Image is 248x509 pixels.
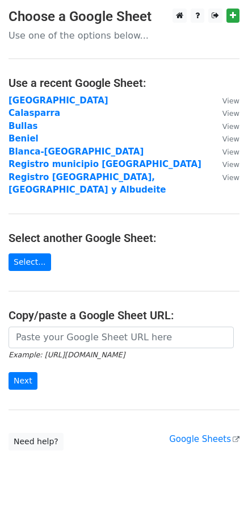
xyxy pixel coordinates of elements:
[9,433,64,450] a: Need help?
[211,147,239,157] a: View
[9,9,239,25] h3: Choose a Google Sheet
[222,109,239,118] small: View
[222,148,239,156] small: View
[9,147,144,157] a: Blanca-[GEOGRAPHIC_DATA]
[9,253,51,271] a: Select...
[9,372,37,390] input: Next
[222,135,239,143] small: View
[9,231,239,245] h4: Select another Google Sheet:
[9,133,39,144] a: Beniel
[169,434,239,444] a: Google Sheets
[9,308,239,322] h4: Copy/paste a Google Sheet URL:
[222,122,239,131] small: View
[9,327,234,348] input: Paste your Google Sheet URL here
[211,121,239,131] a: View
[211,108,239,118] a: View
[9,351,125,359] small: Example: [URL][DOMAIN_NAME]
[211,95,239,106] a: View
[9,172,166,195] a: Registro [GEOGRAPHIC_DATA], [GEOGRAPHIC_DATA] y Albudeite
[211,133,239,144] a: View
[222,97,239,105] small: View
[9,30,239,41] p: Use one of the options below...
[9,108,60,118] a: Calasparra
[9,76,239,90] h4: Use a recent Google Sheet:
[222,160,239,169] small: View
[9,95,108,106] a: [GEOGRAPHIC_DATA]
[211,172,239,182] a: View
[9,121,37,131] a: Bullas
[211,159,239,169] a: View
[9,159,201,169] a: Registro municipio [GEOGRAPHIC_DATA]
[222,173,239,182] small: View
